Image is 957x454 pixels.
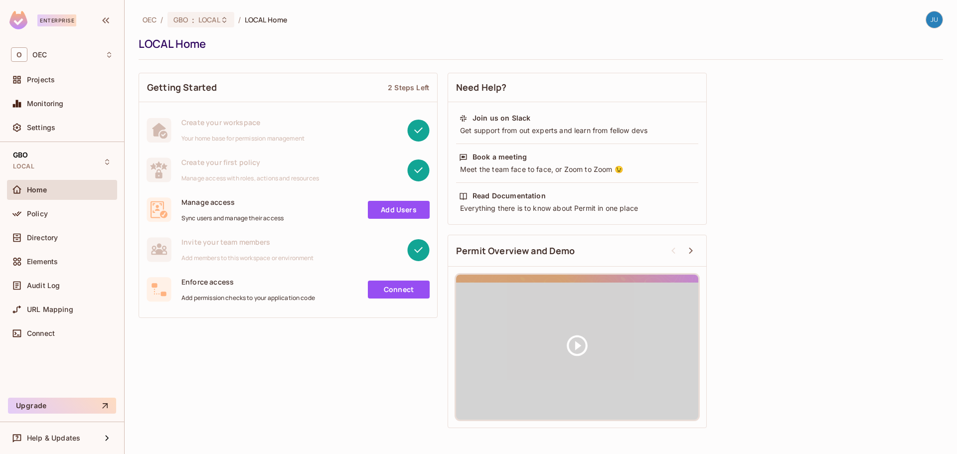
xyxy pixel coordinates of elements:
span: Your home base for permission management [181,135,305,143]
span: : [191,16,195,24]
a: Add Users [368,201,430,219]
span: Need Help? [456,81,507,94]
span: the active workspace [143,15,157,24]
div: Enterprise [37,14,76,26]
span: Connect [27,329,55,337]
span: O [11,47,27,62]
span: Getting Started [147,81,217,94]
span: Workspace: OEC [32,51,47,59]
li: / [238,15,241,24]
img: justin.king@oeconnection.com [926,11,943,28]
div: Meet the team face to face, or Zoom to Zoom 😉 [459,164,695,174]
button: Upgrade [8,398,116,414]
span: Create your workspace [181,118,305,127]
span: Sync users and manage their access [181,214,284,222]
span: LOCAL [13,162,34,170]
span: Help & Updates [27,434,80,442]
div: Get support from out experts and learn from fellow devs [459,126,695,136]
span: LOCAL [198,15,220,24]
span: Create your first policy [181,157,319,167]
span: Elements [27,258,58,266]
span: LOCAL Home [245,15,287,24]
div: Everything there is to know about Permit in one place [459,203,695,213]
span: Settings [27,124,55,132]
span: Manage access [181,197,284,207]
span: GBO [13,151,28,159]
div: LOCAL Home [139,36,938,51]
a: Connect [368,281,430,299]
div: Join us on Slack [473,113,530,123]
span: Directory [27,234,58,242]
span: Add members to this workspace or environment [181,254,314,262]
span: Invite your team members [181,237,314,247]
span: Home [27,186,47,194]
span: Enforce access [181,277,315,287]
img: SReyMgAAAABJRU5ErkJggg== [9,11,27,29]
div: Book a meeting [473,152,527,162]
span: Policy [27,210,48,218]
div: Read Documentation [473,191,546,201]
span: Projects [27,76,55,84]
li: / [160,15,163,24]
span: Audit Log [27,282,60,290]
span: Monitoring [27,100,64,108]
span: URL Mapping [27,305,73,313]
span: Add permission checks to your application code [181,294,315,302]
div: 2 Steps Left [388,83,429,92]
span: GBO [173,15,188,24]
span: Permit Overview and Demo [456,245,575,257]
span: Manage access with roles, actions and resources [181,174,319,182]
